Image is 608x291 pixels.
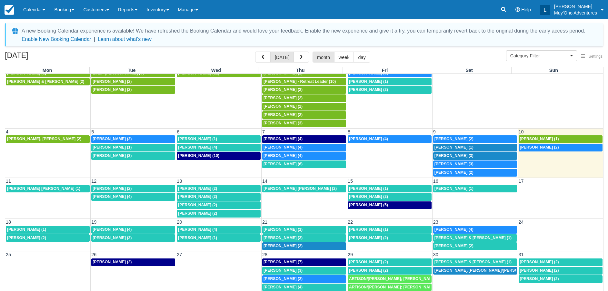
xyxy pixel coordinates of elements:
[7,236,46,240] span: [PERSON_NAME] (2)
[519,275,603,283] a: [PERSON_NAME] (2)
[433,185,517,193] a: [PERSON_NAME] (1)
[5,129,9,134] span: 4
[518,129,524,134] span: 10
[178,227,217,232] span: [PERSON_NAME] (4)
[382,68,388,73] span: Fri
[93,79,132,84] span: [PERSON_NAME] (2)
[313,52,334,63] button: month
[264,153,303,158] span: [PERSON_NAME] (4)
[43,68,52,73] span: Mon
[433,267,517,275] a: [PERSON_NAME]/[PERSON_NAME]/[PERSON_NAME] (2)
[349,71,388,75] span: [PERSON_NAME] (2)
[433,169,517,177] a: [PERSON_NAME] (2)
[6,135,90,143] a: [PERSON_NAME], [PERSON_NAME] (2)
[519,258,603,266] a: [PERSON_NAME] (2)
[22,36,91,43] button: Enable New Booking Calendar
[6,78,90,86] a: [PERSON_NAME] & [PERSON_NAME] (2)
[22,27,585,35] div: A new Booking Calendar experience is available! We have refreshed the Booking Calendar and would ...
[94,36,95,42] span: |
[262,120,346,127] a: [PERSON_NAME] (3)
[510,53,569,59] span: Category Filter
[177,193,261,201] a: [PERSON_NAME] (2)
[349,236,388,240] span: [PERSON_NAME] (2)
[176,252,183,257] span: 27
[434,268,542,273] span: [PERSON_NAME]/[PERSON_NAME]/[PERSON_NAME] (2)
[519,267,603,275] a: [PERSON_NAME] (2)
[6,185,90,193] a: [PERSON_NAME] [PERSON_NAME] (1)
[91,86,175,94] a: [PERSON_NAME] (2)
[177,210,261,218] a: [PERSON_NAME] (2)
[178,194,217,199] span: [PERSON_NAME] (2)
[520,260,559,264] span: [PERSON_NAME] (2)
[262,242,346,250] a: [PERSON_NAME] (2)
[178,211,217,216] span: [PERSON_NAME] (2)
[176,219,183,225] span: 20
[264,145,303,150] span: [PERSON_NAME] (4)
[262,78,346,86] a: [PERSON_NAME] - Retreat Leader (10)
[178,236,217,240] span: [PERSON_NAME] (1)
[178,153,219,158] span: [PERSON_NAME] (10)
[264,121,303,125] span: [PERSON_NAME] (3)
[262,258,346,266] a: [PERSON_NAME] (7)
[264,104,303,109] span: [PERSON_NAME] (2)
[262,152,346,160] a: [PERSON_NAME] (4)
[7,186,80,191] span: [PERSON_NAME] [PERSON_NAME] (1)
[176,129,180,134] span: 6
[177,135,261,143] a: [PERSON_NAME] (1)
[93,137,132,141] span: [PERSON_NAME] (2)
[433,219,439,225] span: 23
[348,275,432,283] a: ARTISON/[PERSON_NAME]; [PERSON_NAME]/[PERSON_NAME]; [PERSON_NAME]/[PERSON_NAME]; [PERSON_NAME]/[P...
[519,135,603,143] a: [PERSON_NAME] (1)
[348,267,432,275] a: [PERSON_NAME] (2)
[349,194,388,199] span: [PERSON_NAME] (2)
[434,137,473,141] span: [PERSON_NAME] (2)
[349,87,388,92] span: [PERSON_NAME] (2)
[91,135,175,143] a: [PERSON_NAME] (2)
[540,5,550,15] div: L
[349,137,388,141] span: [PERSON_NAME] (4)
[178,186,217,191] span: [PERSON_NAME] (2)
[347,179,354,184] span: 15
[433,129,436,134] span: 9
[128,68,136,73] span: Tue
[434,162,473,166] span: [PERSON_NAME] (3)
[177,144,261,151] a: [PERSON_NAME] (4)
[347,252,354,257] span: 29
[93,153,132,158] span: [PERSON_NAME] (3)
[5,219,12,225] span: 18
[98,36,152,42] a: Learn about what's new
[262,135,346,143] a: [PERSON_NAME] (4)
[349,260,388,264] span: [PERSON_NAME] (2)
[91,129,95,134] span: 5
[264,87,303,92] span: [PERSON_NAME] (2)
[589,54,603,59] span: Settings
[262,179,268,184] span: 14
[5,179,12,184] span: 11
[354,52,370,63] button: day
[434,186,473,191] span: [PERSON_NAME] (1)
[518,179,524,184] span: 17
[262,129,265,134] span: 7
[264,260,303,264] span: [PERSON_NAME] (7)
[262,267,346,275] a: [PERSON_NAME] (3)
[348,193,432,201] a: [PERSON_NAME] (2)
[347,219,354,225] span: 22
[177,152,261,160] a: [PERSON_NAME] (10)
[262,252,268,257] span: 28
[7,137,81,141] span: [PERSON_NAME], [PERSON_NAME] (2)
[93,145,132,150] span: [PERSON_NAME] (1)
[433,152,517,160] a: [PERSON_NAME] (3)
[264,276,303,281] span: [PERSON_NAME] (2)
[176,179,183,184] span: 13
[349,186,388,191] span: [PERSON_NAME] (1)
[348,135,432,143] a: [PERSON_NAME] (4)
[521,7,531,12] span: Help
[465,68,473,73] span: Sat
[262,234,346,242] a: [PERSON_NAME] (2)
[506,50,577,61] button: Category Filter
[520,268,559,273] span: [PERSON_NAME] (2)
[264,71,303,75] span: [PERSON_NAME] (1)
[91,226,175,234] a: [PERSON_NAME] (4)
[178,71,219,75] span: [PERSON_NAME] (11)
[347,129,351,134] span: 8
